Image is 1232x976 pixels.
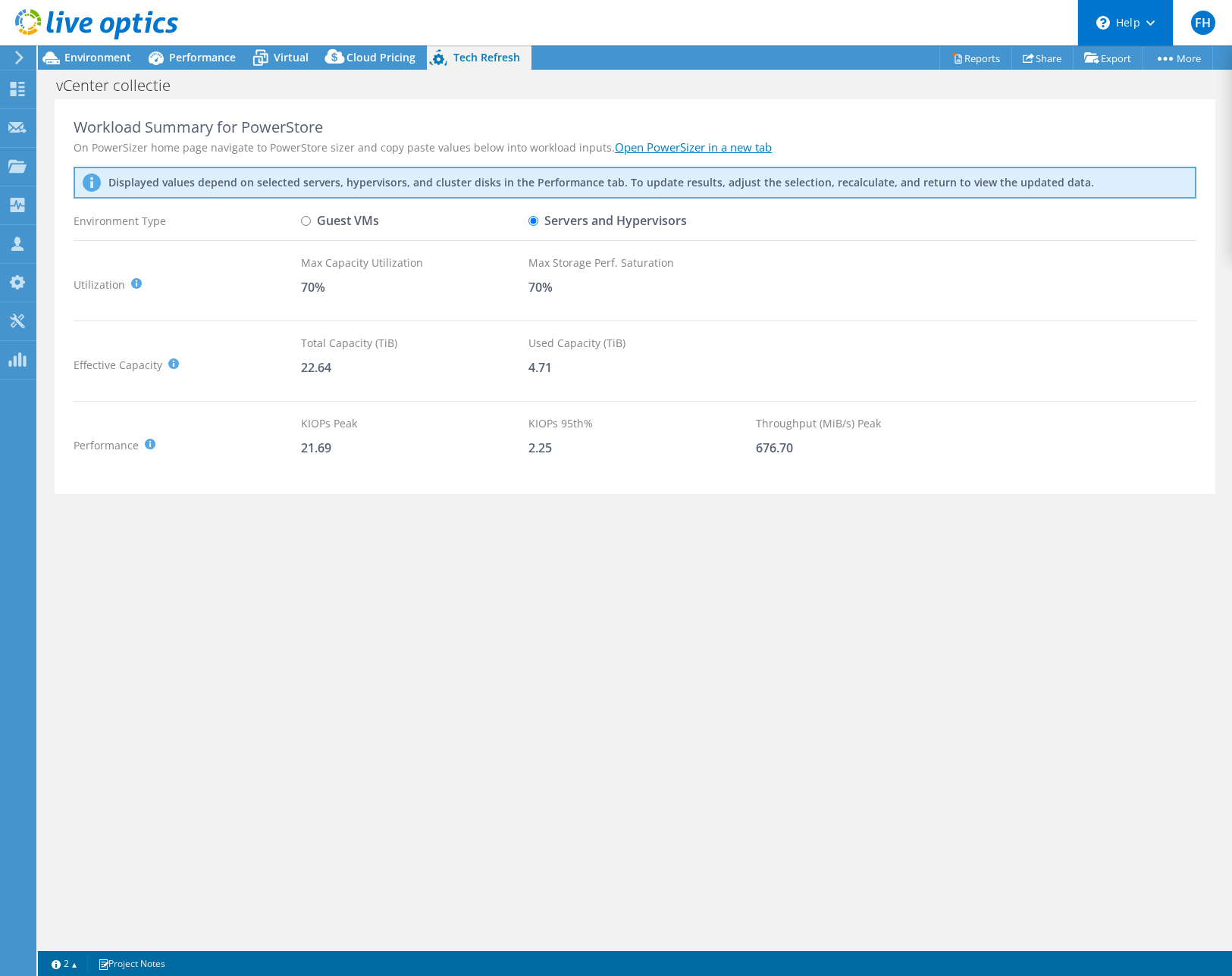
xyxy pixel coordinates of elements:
[49,77,194,94] h1: vCenter collectie
[41,954,88,973] a: 2
[301,208,379,234] label: Guest VMs
[301,216,311,226] input: Guest VMs
[528,216,538,226] input: Servers and Hypervisors
[756,440,983,456] div: 676.70
[274,50,309,64] span: Virtual
[756,415,983,432] div: Throughput (MiB/s) Peak
[74,118,1196,136] div: Workload Summary for PowerStore
[615,139,772,155] a: Open PowerSizer in a new tab
[301,255,528,271] div: Max Capacity Utilization
[108,176,829,189] p: Displayed values depend on selected servers, hypervisors, and cluster disks in the Performance ta...
[74,208,301,234] div: Environment Type
[528,415,756,432] div: KIOPs 95th%
[528,440,756,456] div: 2.25
[301,279,528,296] div: 70%
[1143,46,1213,70] a: More
[528,335,756,352] div: Used Capacity (TiB)
[87,954,176,973] a: Project Notes
[528,279,756,296] div: 70%
[74,139,1196,155] div: On PowerSizer home page navigate to PowerStore sizer and copy paste values below into workload in...
[1073,46,1143,70] a: Export
[301,359,528,376] div: 22.64
[301,415,528,432] div: KIOPs Peak
[74,255,301,314] div: Utilization
[528,255,756,271] div: Max Storage Perf. Saturation
[1096,16,1110,30] svg: \n
[1191,11,1215,35] span: FH
[1011,46,1074,70] a: Share
[74,415,301,475] div: Performance
[301,440,528,456] div: 21.69
[169,50,236,64] span: Performance
[74,335,301,395] div: Effective Capacity
[528,359,756,376] div: 4.71
[453,50,520,64] span: Tech Refresh
[64,50,131,64] span: Environment
[528,208,687,234] label: Servers and Hypervisors
[346,50,415,64] span: Cloud Pricing
[301,335,528,352] div: Total Capacity (TiB)
[939,46,1012,70] a: Reports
